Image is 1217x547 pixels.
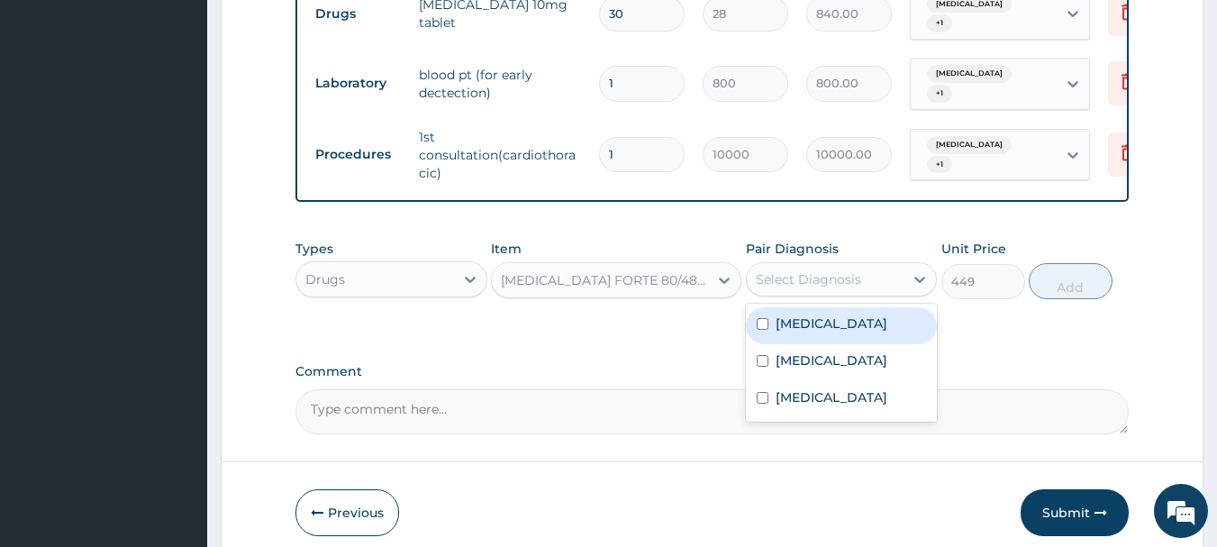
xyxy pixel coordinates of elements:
[501,271,710,289] div: [MEDICAL_DATA] FORTE 80/480 BY 6 TAB
[927,136,1012,154] span: [MEDICAL_DATA]
[295,489,399,536] button: Previous
[927,85,952,103] span: + 1
[776,388,887,406] label: [MEDICAL_DATA]
[410,119,590,191] td: 1st consultation(cardiothoracic)
[295,9,339,52] div: Minimize live chat window
[295,242,333,257] label: Types
[306,138,410,171] td: Procedures
[104,160,249,342] span: We're online!
[295,364,1130,379] label: Comment
[927,65,1012,83] span: [MEDICAL_DATA]
[927,14,952,32] span: + 1
[941,240,1006,258] label: Unit Price
[305,270,345,288] div: Drugs
[9,360,343,423] textarea: Type your message and hit 'Enter'
[776,351,887,369] label: [MEDICAL_DATA]
[491,240,522,258] label: Item
[410,57,590,111] td: blood pt (for early dectection)
[94,101,303,124] div: Chat with us now
[1021,489,1129,536] button: Submit
[33,90,73,135] img: d_794563401_company_1708531726252_794563401
[1029,263,1113,299] button: Add
[756,270,861,288] div: Select Diagnosis
[927,156,952,174] span: + 1
[306,67,410,100] td: Laboratory
[776,315,887,333] label: [MEDICAL_DATA]
[746,240,839,258] label: Pair Diagnosis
